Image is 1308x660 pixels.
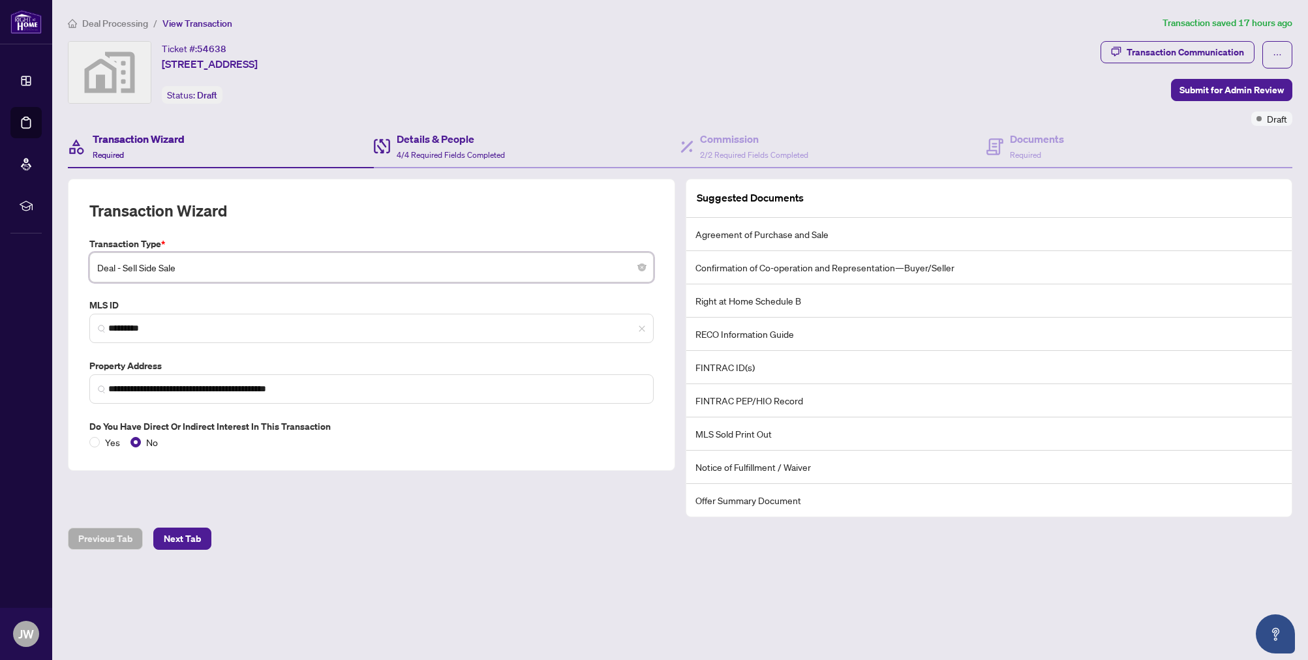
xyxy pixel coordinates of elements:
[162,41,226,56] div: Ticket #:
[686,251,1292,284] li: Confirmation of Co-operation and Representation—Buyer/Seller
[1256,614,1295,653] button: Open asap
[153,528,211,550] button: Next Tab
[1273,50,1282,59] span: ellipsis
[1010,131,1064,147] h4: Documents
[68,528,143,550] button: Previous Tab
[686,417,1292,451] li: MLS Sold Print Out
[686,351,1292,384] li: FINTRAC ID(s)
[162,56,258,72] span: [STREET_ADDRESS]
[686,384,1292,417] li: FINTRAC PEP/HIO Record
[638,263,646,271] span: close-circle
[700,150,808,160] span: 2/2 Required Fields Completed
[89,298,654,312] label: MLS ID
[98,385,106,393] img: search_icon
[68,42,151,103] img: svg%3e
[397,150,505,160] span: 4/4 Required Fields Completed
[89,359,654,373] label: Property Address
[686,284,1292,318] li: Right at Home Schedule B
[100,435,125,449] span: Yes
[1101,41,1255,63] button: Transaction Communication
[1163,16,1292,31] article: Transaction saved 17 hours ago
[141,435,163,449] span: No
[162,86,222,104] div: Status:
[638,325,646,333] span: close
[397,131,505,147] h4: Details & People
[10,10,42,34] img: logo
[98,325,106,333] img: search_icon
[18,625,34,643] span: JW
[89,419,654,434] label: Do you have direct or indirect interest in this transaction
[93,131,185,147] h4: Transaction Wizard
[700,131,808,147] h4: Commission
[97,255,646,280] span: Deal - Sell Side Sale
[197,89,217,101] span: Draft
[686,218,1292,251] li: Agreement of Purchase and Sale
[153,16,157,31] li: /
[686,484,1292,517] li: Offer Summary Document
[68,19,77,28] span: home
[162,18,232,29] span: View Transaction
[1179,80,1284,100] span: Submit for Admin Review
[1171,79,1292,101] button: Submit for Admin Review
[697,190,804,206] article: Suggested Documents
[93,150,124,160] span: Required
[686,451,1292,484] li: Notice of Fulfillment / Waiver
[89,200,227,221] h2: Transaction Wizard
[89,237,654,251] label: Transaction Type
[1010,150,1041,160] span: Required
[82,18,148,29] span: Deal Processing
[1267,112,1287,126] span: Draft
[686,318,1292,351] li: RECO Information Guide
[164,528,201,549] span: Next Tab
[1127,42,1244,63] div: Transaction Communication
[197,43,226,55] span: 54638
